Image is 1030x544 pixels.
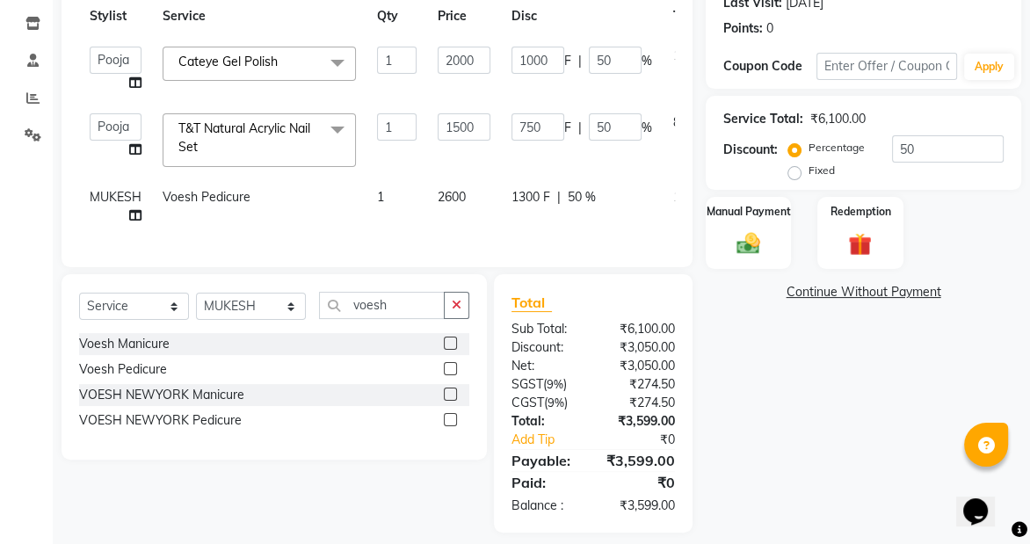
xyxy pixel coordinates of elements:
span: Voesh Pedicure [163,189,250,205]
button: Apply [964,54,1014,80]
span: CGST [511,395,544,410]
span: 1534 [673,189,701,205]
span: | [578,119,582,137]
span: | [557,188,561,207]
span: T&T Natural Acrylic Nail Set [178,120,310,155]
span: 1 [377,189,384,205]
div: ₹6,100.00 [593,320,688,338]
div: ₹3,599.00 [593,450,688,471]
span: F [564,119,571,137]
div: Balance : [498,497,593,515]
div: ₹6,100.00 [810,110,866,128]
span: % [642,119,652,137]
div: ( ) [498,394,593,412]
input: Enter Offer / Coupon Code [816,53,957,80]
div: ₹3,599.00 [593,412,688,431]
div: Net: [498,357,593,375]
span: 1300 F [511,188,550,207]
div: Discount: [498,338,593,357]
span: 1180 [673,47,701,63]
div: Voesh Pedicure [79,360,167,379]
div: ₹0 [609,431,688,449]
span: Cateye Gel Polish [178,54,278,69]
img: _gift.svg [841,230,879,259]
input: Search or Scan [319,292,445,319]
label: Manual Payment [707,204,791,220]
div: VOESH NEWYORK Manicure [79,386,244,404]
span: 50 % [568,188,596,207]
img: _cash.svg [729,230,767,257]
label: Percentage [809,140,865,156]
label: Fixed [809,163,835,178]
span: 2600 [438,189,466,205]
div: Service Total: [723,110,803,128]
label: Redemption [830,204,890,220]
div: 0 [766,19,773,38]
div: Points: [723,19,763,38]
div: Paid: [498,472,593,493]
div: VOESH NEWYORK Pedicure [79,411,242,430]
div: Sub Total: [498,320,593,338]
span: Total [511,294,552,312]
span: | [578,52,582,70]
a: x [278,54,286,69]
div: Payable: [498,450,593,471]
div: ₹3,050.00 [593,338,688,357]
div: ( ) [498,375,593,394]
div: Voesh Manicure [79,335,170,353]
div: Coupon Code [723,57,816,76]
a: x [198,139,206,155]
div: ₹274.50 [593,394,688,412]
div: Total: [498,412,593,431]
span: SGST [511,376,543,392]
span: MUKESH [90,189,141,205]
span: 9% [547,377,563,391]
iframe: chat widget [956,474,1012,526]
div: Discount: [723,141,778,159]
div: ₹274.50 [593,375,688,394]
span: F [564,52,571,70]
span: 9% [548,395,564,410]
div: ₹0 [593,472,688,493]
span: 885 [673,114,694,130]
div: ₹3,050.00 [593,357,688,375]
span: % [642,52,652,70]
a: Add Tip [498,431,609,449]
a: Continue Without Payment [709,283,1018,301]
div: ₹3,599.00 [593,497,688,515]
